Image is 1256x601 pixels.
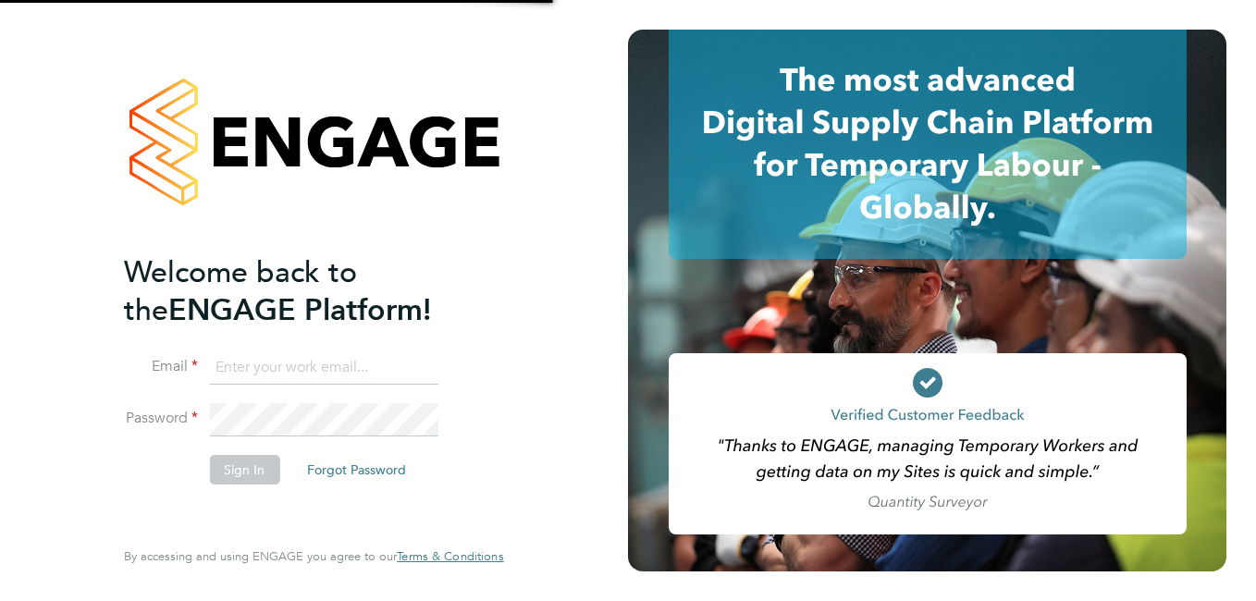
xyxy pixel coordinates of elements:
[209,351,437,385] input: Enter your work email...
[124,409,198,428] label: Password
[397,549,503,564] a: Terms & Conditions
[209,455,279,484] button: Sign In
[124,253,485,329] h2: ENGAGE Platform!
[397,548,503,564] span: Terms & Conditions
[124,357,198,376] label: Email
[124,548,503,564] span: By accessing and using ENGAGE you agree to our
[124,254,357,328] span: Welcome back to the
[292,455,421,484] button: Forgot Password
